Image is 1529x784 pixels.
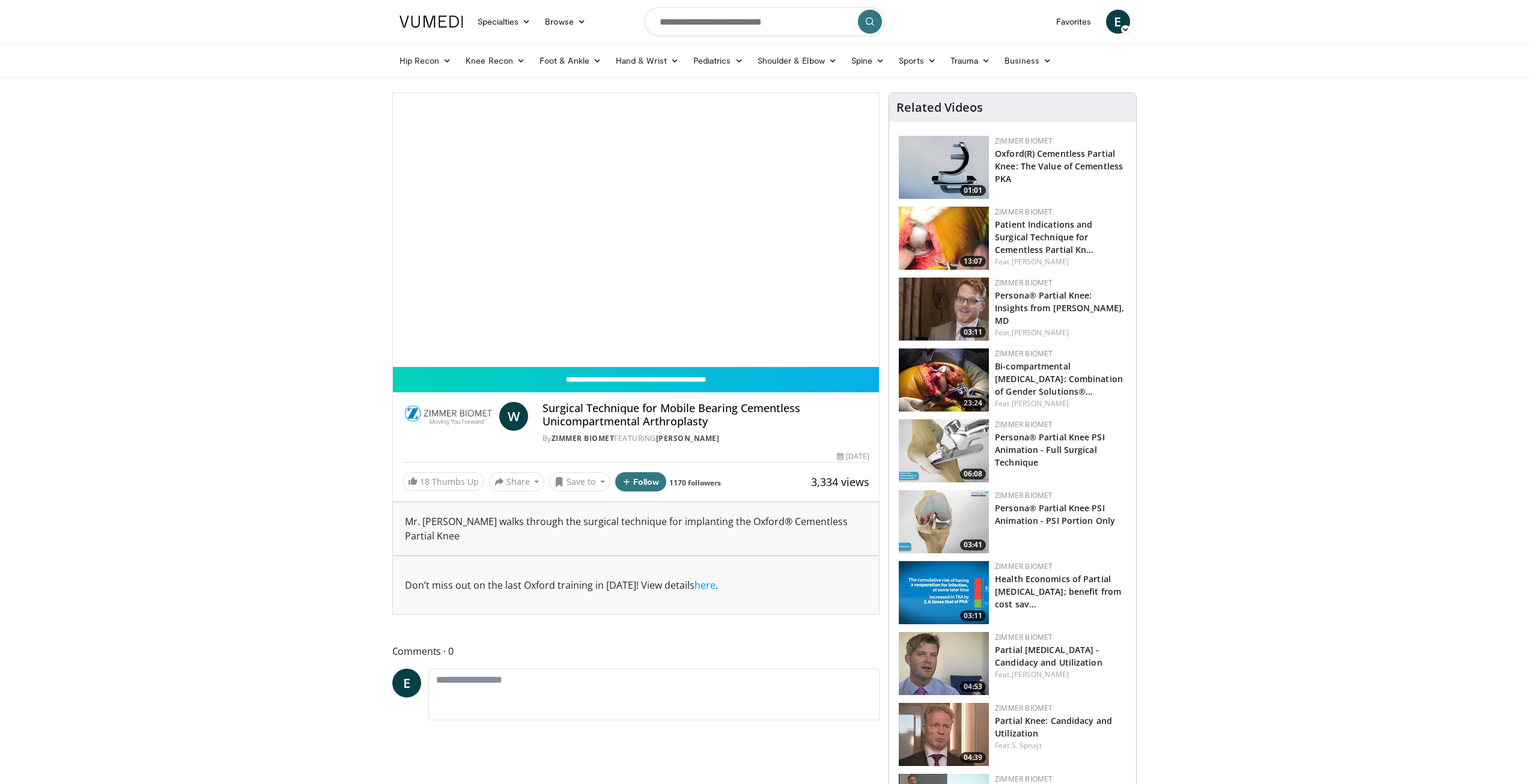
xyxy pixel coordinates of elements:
[995,398,1126,409] div: Feat.
[837,451,869,462] div: [DATE]
[1012,398,1069,409] a: [PERSON_NAME]
[1106,10,1130,34] a: E
[458,49,532,73] a: Knee Recon
[899,703,989,766] img: 144496ab-576b-4ab4-9a62-d9a333322c77.150x105_q85_crop-smart_upscale.jpg
[403,472,484,491] a: 18 Thumbs Up
[1012,257,1069,267] a: [PERSON_NAME]
[995,715,1112,739] a: Partial Knee: Candidacy and Utilization
[392,49,459,73] a: Hip Recon
[960,610,986,621] span: 03:11
[899,632,989,695] a: 04:53
[1012,669,1069,679] a: [PERSON_NAME]
[960,185,986,196] span: 01:01
[995,431,1105,468] a: Persona® Partial Knee PSI Animation - Full Surgical Technique
[400,16,463,28] img: VuMedi Logo
[995,490,1053,500] a: Zimmer Biomet
[995,644,1102,668] a: Partial [MEDICAL_DATA] - Candidacy and Utilization
[899,207,989,270] a: 13:07
[405,578,868,592] p: Don’t miss out on the last Oxford training in [DATE]! View details .
[1049,10,1099,34] a: Favorites
[896,100,983,115] h4: Related Videos
[532,49,609,73] a: Foot & Ankle
[995,207,1053,217] a: Zimmer Biomet
[392,643,880,659] span: Comments 0
[995,257,1126,267] div: Feat.
[615,472,667,491] button: Follow
[995,419,1053,430] a: Zimmer Biomet
[538,10,593,34] a: Browse
[750,49,844,73] a: Shoulder & Elbow
[899,561,989,624] img: c1c43be6-da82-483c-b3c1-d9376323c42d.150x105_q85_crop-smart_upscale.jpg
[899,490,989,553] a: 03:41
[995,632,1053,642] a: Zimmer Biomet
[943,49,998,73] a: Trauma
[543,402,869,428] h4: Surgical Technique for Mobile Bearing Cementless Unicompartmental Arthroplasty
[995,502,1115,526] a: Persona® Partial Knee PSI Animation - PSI Portion Only
[899,561,989,624] a: 03:11
[995,148,1123,184] a: Oxford(R) Cementless Partial Knee: The Value of Cementless PKA
[393,502,880,555] div: Mr. [PERSON_NAME] walks through the surgical technique for implanting the Oxford® Cementless Part...
[899,136,989,199] a: 01:01
[899,419,989,482] a: 06:08
[645,7,885,36] input: Search topics, interventions
[489,472,545,491] button: Share
[393,93,880,367] video-js: Video Player
[995,669,1126,680] div: Feat.
[499,402,528,431] a: W
[420,476,430,487] span: 18
[995,740,1126,751] div: Feat.
[892,49,943,73] a: Sports
[899,632,989,695] img: e4b23b30-9c4b-4cb6-b3fb-d3f64ebee18a.150x105_q85_crop-smart_upscale.jpg
[995,219,1093,255] a: Patient Indications and Surgical Technique for Cementless Partial Kn…
[686,49,750,73] a: Pediatrics
[995,327,1126,338] div: Feat.
[960,256,986,267] span: 13:07
[960,398,986,409] span: 23:24
[899,136,989,199] img: 7a1c75c5-1041-4af4-811f-6619572dbb89.150x105_q85_crop-smart_upscale.jpg
[995,561,1053,571] a: Zimmer Biomet
[899,348,989,412] a: 23:24
[960,539,986,550] span: 03:41
[899,419,989,482] img: 686d165e-95fa-42f3-8ff5-d5bd856530f8.150x105_q85_crop-smart_upscale.jpg
[549,472,610,491] button: Save to
[960,327,986,338] span: 03:11
[960,469,986,479] span: 06:08
[695,579,716,592] a: here
[669,478,721,488] a: 1170 followers
[960,752,986,763] span: 04:39
[470,10,538,34] a: Specialties
[995,360,1123,397] a: Bi-compartmental [MEDICAL_DATA]: Combination of Gender Solutions®…
[995,290,1124,326] a: Persona® Partial Knee: Insights from [PERSON_NAME], MD
[844,49,892,73] a: Spine
[899,348,989,412] img: dc286c30-bcc4-47d6-b614-e3642f4746ad.150x105_q85_crop-smart_upscale.jpg
[543,433,869,444] div: By FEATURING
[995,703,1053,713] a: Zimmer Biomet
[899,490,989,553] img: af06340c-8648-4890-8a9c-80c0c1fd05d5.150x105_q85_crop-smart_upscale.jpg
[997,49,1059,73] a: Business
[995,573,1121,610] a: Health Economics of Partial [MEDICAL_DATA]; benefit from cost sav…
[656,433,720,443] a: [PERSON_NAME]
[1012,327,1069,338] a: [PERSON_NAME]
[899,703,989,766] a: 04:39
[995,136,1053,146] a: Zimmer Biomet
[899,278,989,341] img: f87a5073-b7d4-4925-9e52-a0028613b997.png.150x105_q85_crop-smart_upscale.png
[960,681,986,692] span: 04:53
[392,669,421,697] a: E
[899,278,989,341] a: 03:11
[899,207,989,270] img: 3efde6b3-4cc2-4370-89c9-d2e13bff7c5c.150x105_q85_crop-smart_upscale.jpg
[1012,740,1042,750] a: S. Spruijt
[609,49,686,73] a: Hand & Wrist
[552,433,615,443] a: Zimmer Biomet
[811,475,869,489] span: 3,334 views
[995,348,1053,359] a: Zimmer Biomet
[403,402,494,431] img: Zimmer Biomet
[995,774,1053,784] a: Zimmer Biomet
[995,278,1053,288] a: Zimmer Biomet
